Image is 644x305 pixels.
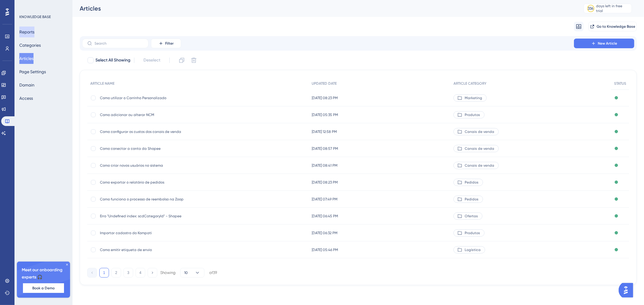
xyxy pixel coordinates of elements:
span: Erro "Undefined index: scdCategoryId" - Shopee [100,214,197,219]
button: 3 [123,268,133,278]
button: Access [19,93,33,104]
button: Domain [19,80,34,90]
span: Select All Showing [95,57,130,64]
span: Importar cadastro do Kompati [100,231,197,235]
span: Go to Knowledge Base [597,24,635,29]
span: ARTICLE NAME [90,81,114,86]
span: Como funciona o processo de reembolso na Zoop [100,197,197,202]
span: Como conectar a conta da Shopee [100,146,197,151]
div: 336 [588,6,594,11]
div: of 39 [209,270,217,275]
button: Go to Knowledge Base [588,22,637,31]
span: [DATE] 08:57 PM [312,146,338,151]
button: 10 [180,268,204,278]
iframe: UserGuiding AI Assistant Launcher [619,281,637,299]
span: Pedidos [465,197,479,202]
span: Produtos [465,231,480,235]
span: Como exportar o relatório de pedidos [100,180,197,185]
button: 1 [99,268,109,278]
span: [DATE] 08:23 PM [312,96,338,100]
button: Deselect [138,55,166,66]
span: [DATE] 05:35 PM [312,112,338,117]
span: [DATE] 07:49 PM [312,197,338,202]
span: [DATE] 12:58 PM [312,129,337,134]
span: Como utilizar o Carrinho Personalizado [100,96,197,100]
span: STATUS [614,81,626,86]
span: Meet our onboarding experts 🎧 [22,266,65,281]
span: Produtos [465,112,480,117]
span: [DATE] 06:45 PM [312,214,338,219]
button: Filter [151,39,181,48]
button: Page Settings [19,66,46,77]
div: Showing [160,270,175,275]
button: Categories [19,40,41,51]
span: Ofertas [465,214,478,219]
span: [DATE] 08:23 PM [312,180,338,185]
span: Logística [465,247,481,252]
span: Deselect [143,57,160,64]
span: [DATE] 05:46 PM [312,247,338,252]
span: Marketing [465,96,482,100]
span: Como emitir etiqueta de envio [100,247,197,252]
span: Book a Demo [32,286,55,291]
span: [DATE] 06:32 PM [312,231,338,235]
span: Como criar novos usuários no sistema [100,163,197,168]
span: [DATE] 08:41 PM [312,163,338,168]
span: Como adicionar ou alterar NCM [100,112,197,117]
span: Canais de venda [465,146,494,151]
span: ARTICLE CATEGORY [453,81,486,86]
div: KNOWLEDGE BASE [19,14,51,19]
div: days left in free trial [596,4,630,13]
div: Articles [80,4,569,13]
button: Articles [19,53,34,64]
span: Como configurar os custos dos canais de venda [100,129,197,134]
button: 4 [136,268,145,278]
span: 10 [184,270,188,275]
button: 2 [111,268,121,278]
span: Filter [165,41,174,46]
span: Canais de venda [465,163,494,168]
span: New Article [598,41,617,46]
button: New Article [574,39,634,48]
button: Reports [19,27,34,37]
span: Pedidos [465,180,479,185]
input: Search [95,41,143,46]
span: UPDATED DATE [312,81,337,86]
span: Canais de venda [465,129,494,134]
button: Book a Demo [23,283,64,293]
